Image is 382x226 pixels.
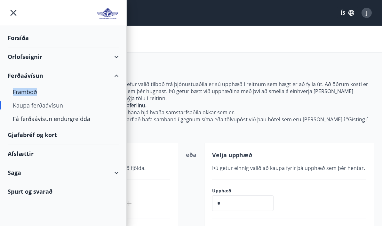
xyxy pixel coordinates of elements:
[186,151,196,158] span: eða
[13,85,114,99] div: Framboð
[8,182,119,201] div: Spurt og svarað
[212,188,280,194] label: Upphæð
[337,7,358,19] button: ÍS
[97,7,119,20] img: union_logo
[8,81,374,102] p: Hér getur þú valið upphæð ávísunarinnar. Ef þú hefur valið tilboð frá þjónustuaðila er sú upphæð ...
[8,125,119,144] div: Gjafabréf og kort
[8,109,374,116] p: Ferðaávísunin rennur aldrei út og þú getur notað hana hjá hvaða samstarfsaðila okkar sem er.
[8,66,119,85] div: Ferðaávísun
[8,7,19,19] button: menu
[8,144,119,163] div: Afslættir
[212,151,252,159] span: Velja upphæð
[359,5,374,20] button: J
[366,9,368,16] span: J
[8,47,119,66] div: Orlofseignir
[212,165,365,172] span: Þú getur einnig valið að kaupa fyrir þá upphæð sem þér hentar.
[8,28,119,47] div: Forsíða
[13,99,114,112] div: Kaupa ferðaávísun
[8,116,374,130] p: Þegar þú ætlar síðan að nota ferðaávísunina þá þarf að hafa samband í gegnum síma eða tölvupóst v...
[8,163,119,182] div: Saga
[13,112,114,125] div: Fá ferðaávísun endurgreidda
